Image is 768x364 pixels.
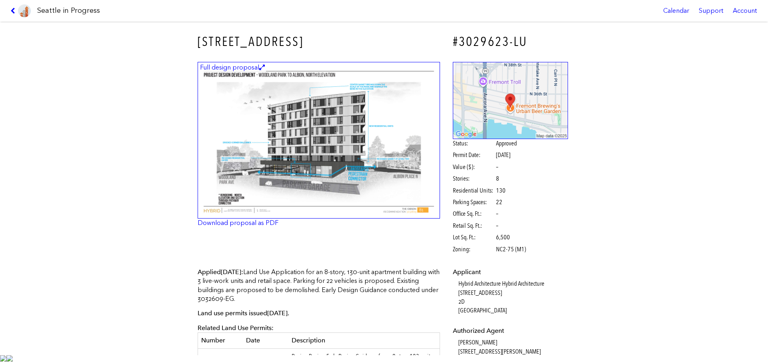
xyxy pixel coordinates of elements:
[496,209,498,218] span: –
[496,198,502,207] span: 22
[453,62,568,139] img: staticmap
[198,268,243,276] span: Applied :
[496,245,526,254] span: NC2-75 (M1)
[458,279,568,315] dd: Hybrid Architecture Hybrid Architecture [STREET_ADDRESS] 2D [GEOGRAPHIC_DATA]
[496,186,506,195] span: 130
[198,333,243,348] th: Number
[496,233,510,242] span: 6,500
[453,139,495,148] span: Status:
[288,333,440,348] th: Description
[453,245,495,254] span: Zoning:
[496,139,517,148] span: Approved
[199,63,266,72] figcaption: Full design proposal
[198,309,440,318] p: Land use permits issued .
[453,233,495,242] span: Lot Sq. Ft.:
[453,33,568,51] h4: #3029623-LU
[453,268,568,276] dt: Applicant
[453,326,568,335] dt: Authorized Agent
[453,221,495,230] span: Retail Sq. Ft.:
[453,209,495,218] span: Office Sq. Ft.:
[37,6,100,16] h1: Seattle in Progress
[496,221,498,230] span: –
[453,151,495,159] span: Permit Date:
[453,186,495,195] span: Residential Units:
[18,4,31,17] img: favicon-96x96.png
[198,219,278,227] a: Download proposal as PDF
[496,163,498,171] span: –
[198,324,274,332] span: Related Land Use Permits:
[198,33,440,51] h3: [STREET_ADDRESS]
[496,151,510,159] span: [DATE]
[267,309,288,317] span: [DATE]
[198,62,440,219] img: 83.jpg
[453,198,495,207] span: Parking Spaces:
[496,174,499,183] span: 8
[198,62,440,219] a: Full design proposal
[221,268,241,276] span: [DATE]
[243,333,288,348] th: Date
[453,163,495,171] span: Value ($):
[453,174,495,183] span: Stories:
[198,268,440,304] p: Land Use Application for an 8-story, 130-unit apartment building with 3 live-work units and retai...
